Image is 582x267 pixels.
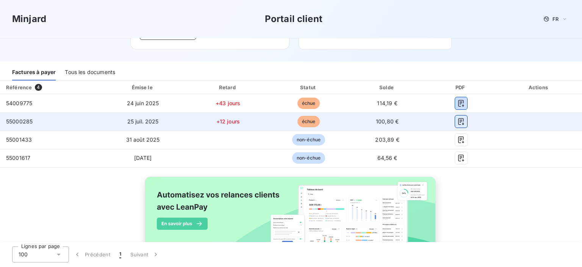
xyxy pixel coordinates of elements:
[376,118,399,125] span: 100,80 €
[189,84,267,91] div: Retard
[216,100,240,106] span: +43 jours
[270,84,347,91] div: Statut
[265,12,322,26] h3: Portail client
[126,136,160,143] span: 31 août 2025
[6,118,33,125] span: 55000285
[127,118,159,125] span: 25 juil. 2025
[127,100,159,106] span: 24 juin 2025
[35,84,42,91] span: 4
[292,134,325,145] span: non-échue
[427,84,494,91] div: PDF
[377,155,397,161] span: 64,56 €
[498,84,580,91] div: Actions
[115,246,126,262] button: 1
[292,152,325,164] span: non-échue
[6,100,32,106] span: 54009775
[138,172,444,265] img: banner
[6,136,32,143] span: 55001433
[6,84,32,90] div: Référence
[552,16,559,22] span: FR
[69,246,115,262] button: Précédent
[12,12,46,26] h3: Minjard
[216,118,240,125] span: +12 jours
[119,251,121,258] span: 1
[350,84,425,91] div: Solde
[297,116,320,127] span: échue
[375,136,399,143] span: 203,89 €
[6,155,30,161] span: 55001617
[297,98,320,109] span: échue
[126,246,164,262] button: Suivant
[100,84,186,91] div: Émise le
[12,65,56,81] div: Factures à payer
[65,65,115,81] div: Tous les documents
[377,100,397,106] span: 114,19 €
[19,251,28,258] span: 100
[134,155,152,161] span: [DATE]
